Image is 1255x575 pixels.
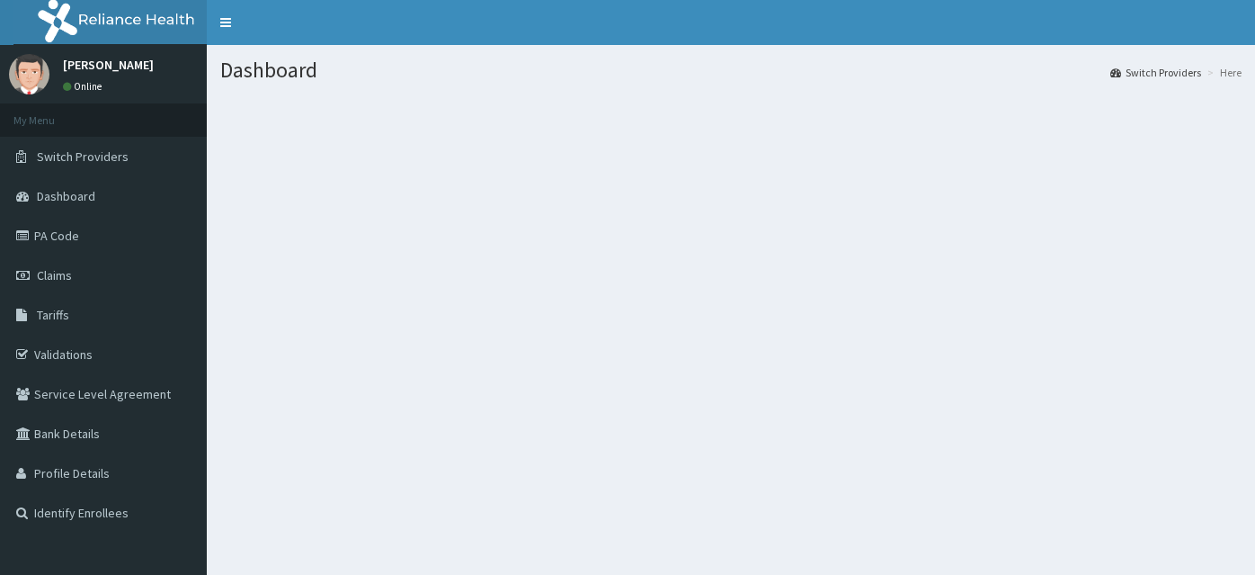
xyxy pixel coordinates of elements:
[37,267,72,283] span: Claims
[37,307,69,323] span: Tariffs
[1110,65,1201,80] a: Switch Providers
[37,188,95,204] span: Dashboard
[37,148,129,165] span: Switch Providers
[220,58,1242,82] h1: Dashboard
[9,54,49,94] img: User Image
[1203,65,1242,80] li: Here
[63,80,106,93] a: Online
[63,58,154,71] p: [PERSON_NAME]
